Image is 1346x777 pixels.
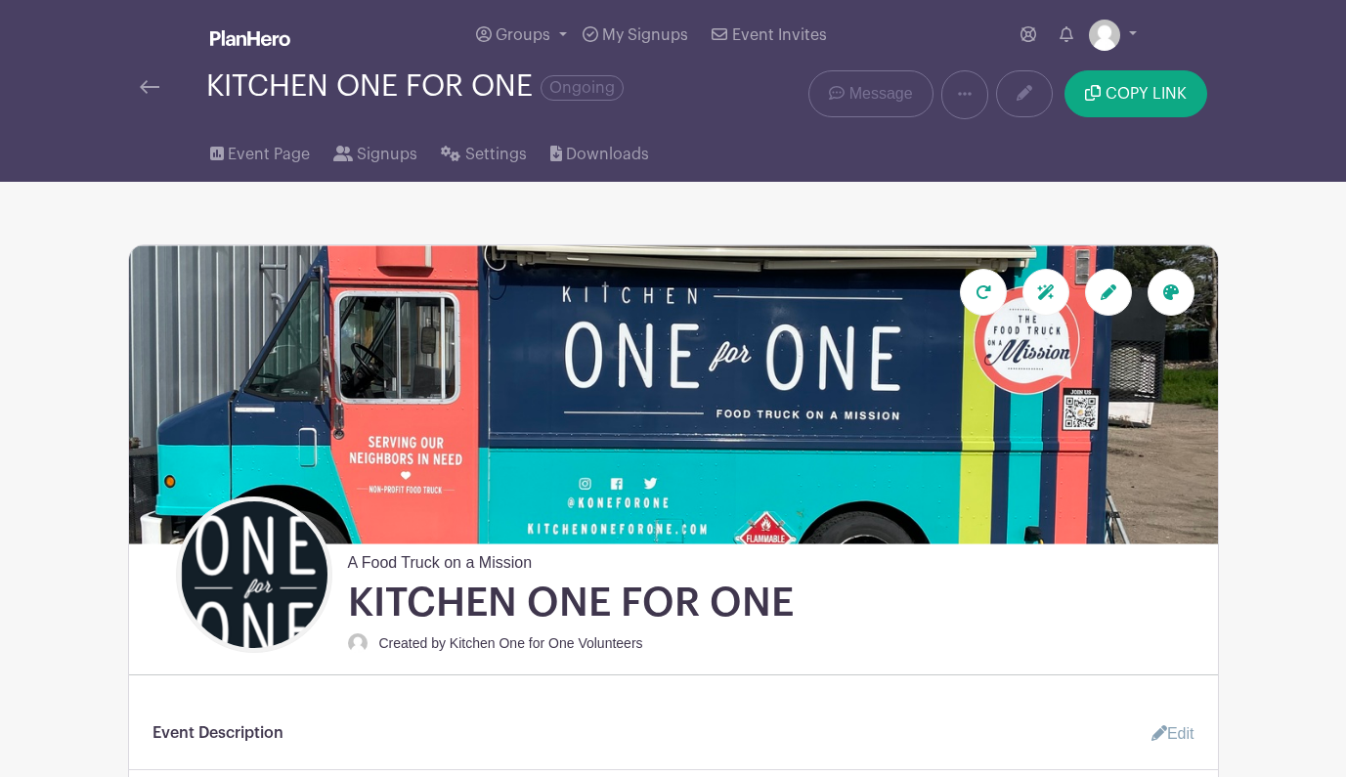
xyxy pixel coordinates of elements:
span: COPY LINK [1106,86,1187,102]
span: Settings [465,143,527,166]
div: KITCHEN ONE FOR ONE [206,70,624,103]
h6: Event Description [152,724,283,743]
small: Created by Kitchen One for One Volunteers [379,635,643,651]
span: Event Invites [732,27,827,43]
span: Event Page [228,143,310,166]
img: back-arrow-29a5d9b10d5bd6ae65dc969a981735edf675c4d7a1fe02e03b50dbd4ba3cdb55.svg [140,80,159,94]
a: Message [808,70,933,117]
img: default-ce2991bfa6775e67f084385cd625a349d9dcbb7a52a09fb2fda1e96e2d18dcdb.png [1089,20,1120,51]
img: IMG_9124.jpeg [129,245,1218,543]
span: Ongoing [541,75,624,101]
a: Edit [1136,714,1194,754]
a: Settings [441,119,526,182]
span: Message [849,82,913,106]
img: default-ce2991bfa6775e67f084385cd625a349d9dcbb7a52a09fb2fda1e96e2d18dcdb.png [348,633,368,653]
span: Downloads [566,143,649,166]
span: Signups [357,143,417,166]
span: Groups [496,27,550,43]
h1: KITCHEN ONE FOR ONE [348,579,794,627]
a: Event Page [210,119,310,182]
span: A Food Truck on a Mission [348,543,533,575]
img: logo_white-6c42ec7e38ccf1d336a20a19083b03d10ae64f83f12c07503d8b9e83406b4c7d.svg [210,30,290,46]
img: Black%20Verticle%20KO4O%202.png [181,501,327,648]
a: Signups [333,119,417,182]
span: My Signups [602,27,688,43]
a: Downloads [550,119,649,182]
button: COPY LINK [1064,70,1206,117]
